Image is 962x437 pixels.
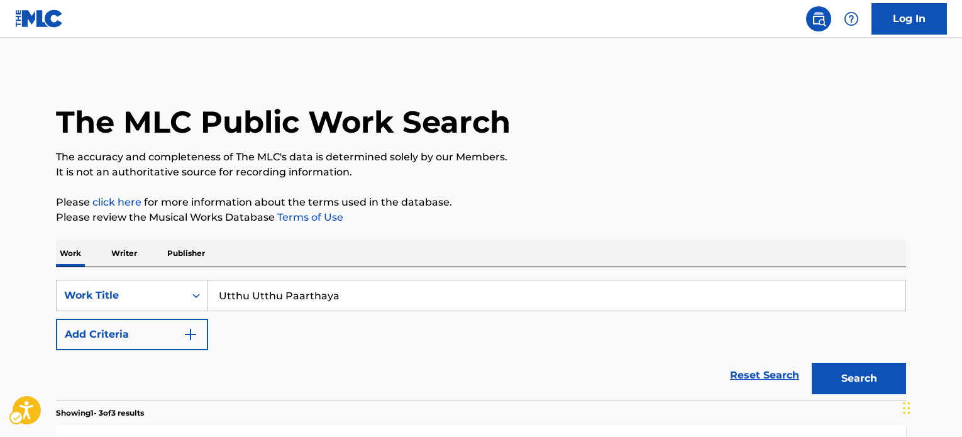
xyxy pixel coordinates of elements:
[844,11,859,26] img: help
[903,389,910,427] div: Drag
[56,195,906,210] p: Please for more information about the terms used in the database.
[56,280,906,401] form: Search Form
[108,240,141,267] p: Writer
[15,9,64,28] img: MLC Logo
[871,3,947,35] a: Log In
[56,240,85,267] p: Work
[56,103,511,141] h1: The MLC Public Work Search
[56,319,208,350] button: Add Criteria
[724,362,805,389] a: Reset Search
[56,165,906,180] p: It is not an authoritative source for recording information.
[56,407,144,419] p: Showing 1 - 3 of 3 results
[899,377,962,437] div: Chat Widget
[64,288,177,303] div: Work Title
[185,280,207,311] div: On
[183,327,198,342] img: 9d2ae6d4665cec9f34b9.svg
[56,150,906,165] p: The accuracy and completeness of The MLC's data is determined solely by our Members.
[208,280,905,311] input: Search...
[275,211,343,223] a: Terms of Use
[811,11,826,26] img: search
[812,363,906,394] button: Search
[899,377,962,437] iframe: Hubspot Iframe
[163,240,209,267] p: Publisher
[92,196,141,208] a: Music industry terminology | mechanical licensing collective
[56,210,906,225] p: Please review the Musical Works Database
